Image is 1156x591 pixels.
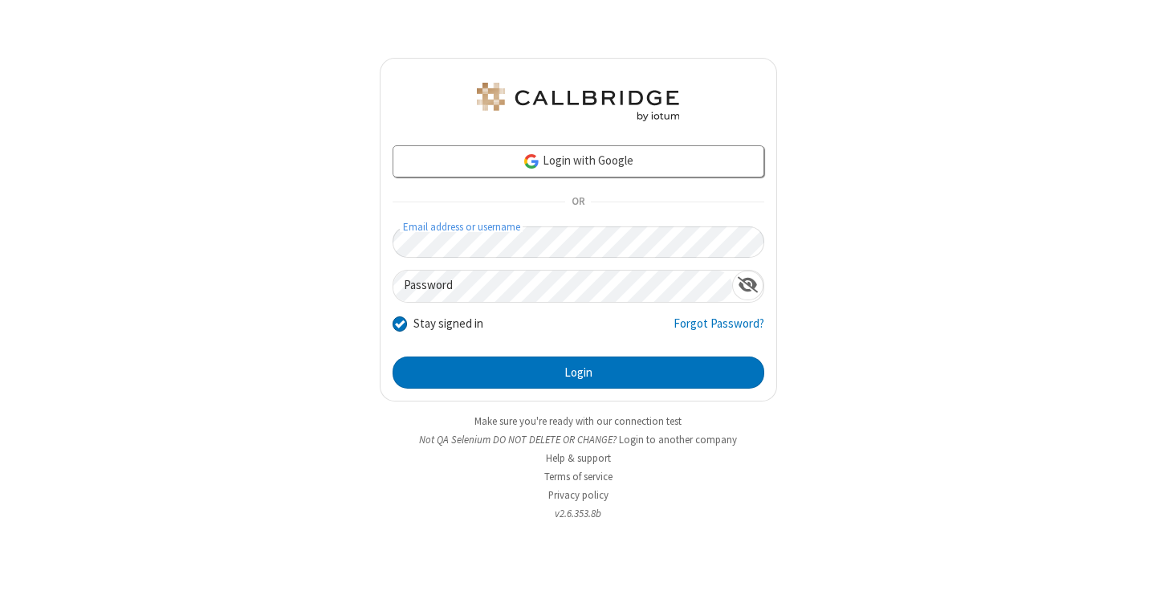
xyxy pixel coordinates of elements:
button: Login to another company [619,432,737,447]
input: Email address or username [393,226,764,258]
a: Terms of service [544,470,613,483]
span: OR [565,191,591,214]
a: Login with Google [393,145,764,177]
img: QA Selenium DO NOT DELETE OR CHANGE [474,83,682,121]
button: Login [393,357,764,389]
li: Not QA Selenium DO NOT DELETE OR CHANGE? [380,432,777,447]
input: Password [393,271,732,302]
label: Stay signed in [413,315,483,333]
a: Privacy policy [548,488,609,502]
a: Make sure you're ready with our connection test [474,414,682,428]
div: Show password [732,271,763,300]
img: google-icon.png [523,153,540,170]
li: v2.6.353.8b [380,506,777,521]
a: Help & support [546,451,611,465]
a: Forgot Password? [674,315,764,345]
